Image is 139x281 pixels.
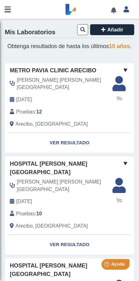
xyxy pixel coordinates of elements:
div: : [5,210,114,218]
span: Areizaga Montalvo, Marisol [17,76,109,91]
span: 2024-09-03 [16,96,32,103]
a: Ver Resultado [5,133,134,153]
span: Obtenga resultados de hasta los últimos . [7,43,131,49]
span: Pruebas [16,108,35,116]
span: Arecibo, PR [15,222,88,230]
span: Metro Pavia Clinic Arecibo [10,66,96,75]
span: Pruebas [16,210,35,218]
span: Yo [109,95,130,102]
button: Añadir [90,24,134,35]
span: Areizaga Montalvo, Marisol [17,178,109,193]
div: : [5,108,114,116]
b: 10 [36,211,42,216]
iframe: Help widget launcher [83,256,132,274]
span: Hospital [PERSON_NAME][GEOGRAPHIC_DATA] [10,160,122,177]
span: Yo [109,197,130,204]
span: Arecibo, PR [15,120,88,128]
span: 10 años [109,43,130,49]
a: Ver Resultado [5,235,134,255]
h4: Mis Laboratorios [5,29,55,36]
span: Hospital [PERSON_NAME][GEOGRAPHIC_DATA] [10,262,122,278]
span: Añadir [107,27,124,32]
span: 2024-04-19 [16,198,32,205]
b: 12 [36,109,42,114]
